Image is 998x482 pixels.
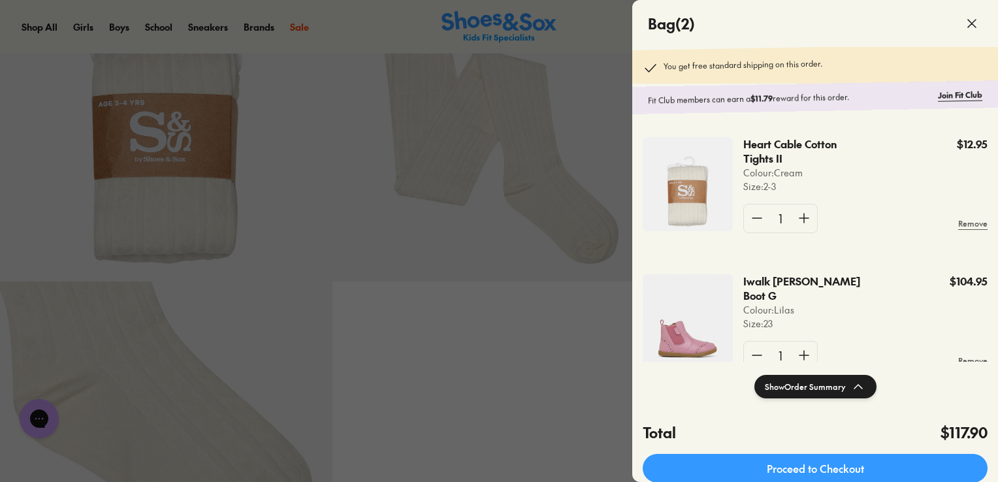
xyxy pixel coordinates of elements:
div: 1 [770,204,791,233]
p: Size : 2-3 [743,180,878,193]
p: Colour: Lilas [743,303,896,317]
button: ShowOrder Summary [754,375,877,398]
img: 4-380965.jpg [643,137,733,231]
img: 4-533706_accc1419-3771-4fed-bac1-271a90ad2dd8.jpg [643,274,733,368]
button: Open gorgias live chat [7,5,46,44]
p: $104.95 [950,274,988,289]
h4: Total [643,422,676,443]
div: 1 [770,342,791,370]
p: Fit Club members can earn a reward for this order. [648,89,933,106]
p: Colour: Cream [743,166,878,180]
p: Heart Cable Cotton Tights II [743,137,852,166]
p: You get free standard shipping on this order. [664,57,822,76]
h4: Bag ( 2 ) [648,13,695,35]
b: $11.79 [750,93,773,104]
p: Iwalk [PERSON_NAME] Boot G [743,274,865,303]
h4: $117.90 [941,422,988,443]
a: Join Fit Club [938,89,982,101]
p: $12.95 [957,137,988,152]
p: Size : 23 [743,317,896,330]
